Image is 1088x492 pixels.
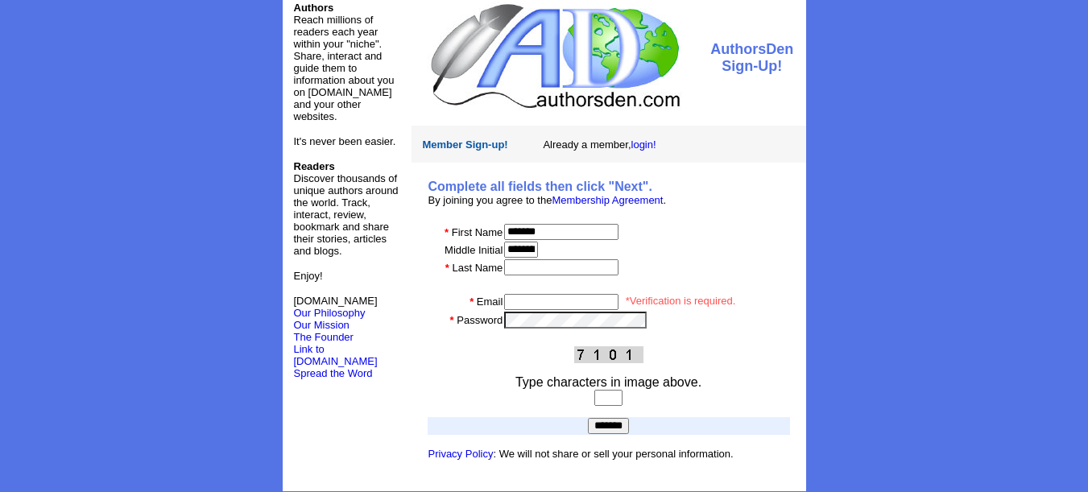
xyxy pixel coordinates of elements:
font: Member Sign-up! [423,139,508,151]
font: Discover thousands of unique authors around the world. Track, interact, review, bookmark and shar... [294,160,399,257]
a: Our Philosophy [294,307,366,319]
font: : We will not share or sell your personal information. [428,448,734,460]
font: Type characters in image above. [515,375,701,389]
font: Spread the Word [294,367,373,379]
font: Reach millions of readers each year within your "niche". Share, interact and guide them to inform... [294,14,395,122]
a: login! [631,139,656,151]
font: *Verification is required. [626,295,736,307]
font: Authors [294,2,334,14]
a: Membership Agreement [552,194,663,206]
font: By joining you agree to the . [428,194,667,206]
font: Password [457,314,503,326]
img: This Is CAPTCHA Image [574,346,643,363]
b: Readers [294,160,335,172]
font: Last Name [452,262,503,274]
img: logo.jpg [427,2,682,110]
a: Spread the Word [294,366,373,379]
font: [DOMAIN_NAME] [294,295,378,319]
font: It's never been easier. [294,135,396,147]
font: AuthorsDen Sign-Up! [710,41,793,74]
font: Middle Initial [445,244,503,256]
font: First Name [452,226,503,238]
a: Our Mission [294,319,350,331]
a: The Founder [294,331,354,343]
font: Email [477,296,503,308]
a: Link to [DOMAIN_NAME] [294,343,378,367]
b: Complete all fields then click "Next". [428,180,652,193]
a: Privacy Policy [428,448,494,460]
font: Enjoy! [294,270,323,282]
font: Already a member, [543,139,656,151]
